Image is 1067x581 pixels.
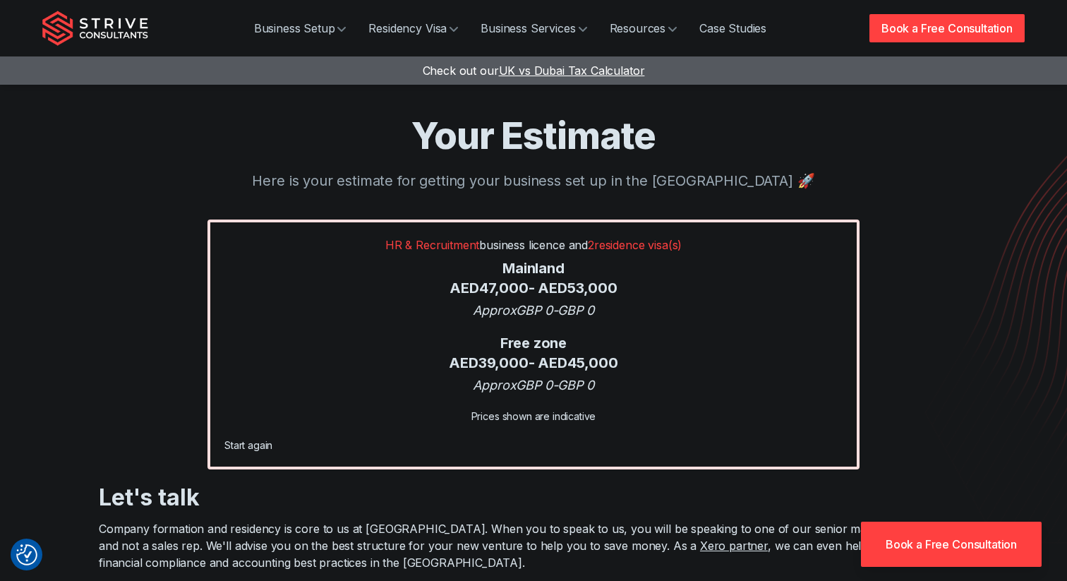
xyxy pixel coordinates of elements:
img: Revisit consent button [16,544,37,565]
div: Mainland AED 47,000 - AED 53,000 [224,259,843,298]
a: Book a Free Consultation [861,522,1042,567]
p: Here is your estimate for getting your business set up in the [GEOGRAPHIC_DATA] 🚀 [42,170,1025,191]
a: Case Studies [688,14,778,42]
a: Xero partner [700,539,768,553]
a: Business Services [469,14,598,42]
h3: Let's talk [99,484,968,512]
div: Prices shown are indicative [224,409,843,424]
a: Check out ourUK vs Dubai Tax Calculator [423,64,645,78]
a: Book a Free Consultation [869,14,1025,42]
h1: Your Estimate [42,113,1025,159]
span: UK vs Dubai Tax Calculator [499,64,645,78]
a: Resources [598,14,689,42]
span: 2 residence visa(s) [588,238,682,252]
a: Residency Visa [357,14,469,42]
div: Approx GBP 0 - GBP 0 [224,301,843,320]
img: Strive Consultants [42,11,148,46]
p: Company formation and residency is core to us at [GEOGRAPHIC_DATA]. When you to speak to us, you ... [99,520,968,571]
span: HR & Recruitment [385,238,479,252]
div: Free zone AED 39,000 - AED 45,000 [224,334,843,373]
a: Start again [224,439,272,451]
p: business licence and [224,236,843,253]
a: Business Setup [243,14,358,42]
div: Approx GBP 0 - GBP 0 [224,376,843,395]
button: Consent Preferences [16,544,37,565]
